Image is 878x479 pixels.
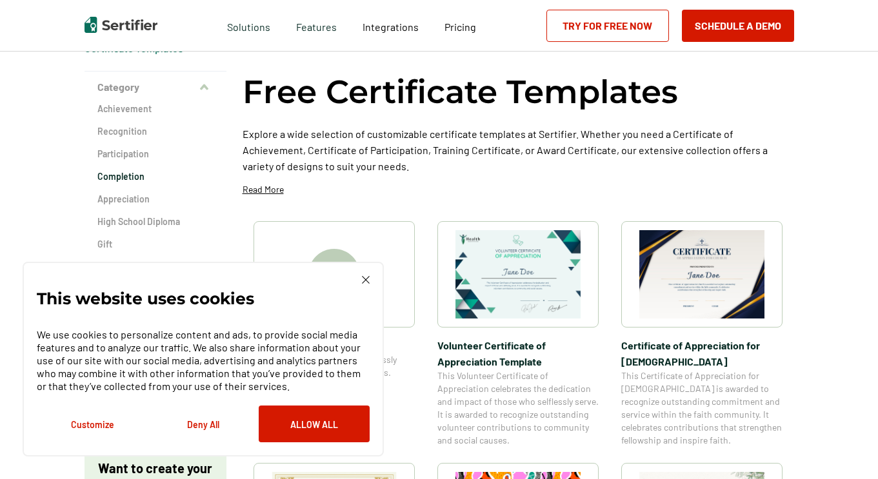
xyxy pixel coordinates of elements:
[37,292,254,305] p: This website uses cookies
[97,238,214,251] a: Gift
[259,406,370,442] button: Allow All
[85,103,226,329] div: Category
[362,276,370,284] img: Cookie Popup Close
[227,17,270,34] span: Solutions
[455,230,581,318] img: Volunteer Certificate of Appreciation Template
[97,125,214,138] a: Recognition
[85,72,226,103] button: Category
[621,221,783,447] a: Certificate of Appreciation for Church​Certificate of Appreciation for [DEMOGRAPHIC_DATA]​This Ce...
[444,21,476,33] span: Pricing
[97,215,214,228] a: High School Diploma
[296,17,337,34] span: Features
[621,369,783,447] span: This Certificate of Appreciation for [DEMOGRAPHIC_DATA] is awarded to recognize outstanding commi...
[97,193,214,206] a: Appreciation
[363,17,419,34] a: Integrations
[243,126,794,174] p: Explore a wide selection of customizable certificate templates at Sertifier. Whether you need a C...
[37,406,148,442] button: Customize
[243,183,284,196] p: Read More
[363,21,419,33] span: Integrations
[813,417,878,479] iframe: Chat Widget
[97,103,214,115] a: Achievement
[148,406,259,442] button: Deny All
[243,71,678,113] h1: Free Certificate Templates
[639,230,764,318] img: Certificate of Appreciation for Church​
[546,10,669,42] a: Try for Free Now
[444,17,476,34] a: Pricing
[682,10,794,42] button: Schedule a Demo
[85,17,157,33] img: Sertifier | Digital Credentialing Platform
[621,337,783,369] span: Certificate of Appreciation for [DEMOGRAPHIC_DATA]​
[437,337,599,369] span: Volunteer Certificate of Appreciation Template
[437,221,599,447] a: Volunteer Certificate of Appreciation TemplateVolunteer Certificate of Appreciation TemplateThis ...
[97,260,214,273] a: Award
[37,328,370,393] p: We use cookies to personalize content and ads, to provide social media features and to analyze ou...
[437,369,599,447] span: This Volunteer Certificate of Appreciation celebrates the dedication and impact of those who self...
[97,170,214,183] a: Completion
[308,249,360,300] img: Create A Blank Certificate
[97,148,214,161] a: Participation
